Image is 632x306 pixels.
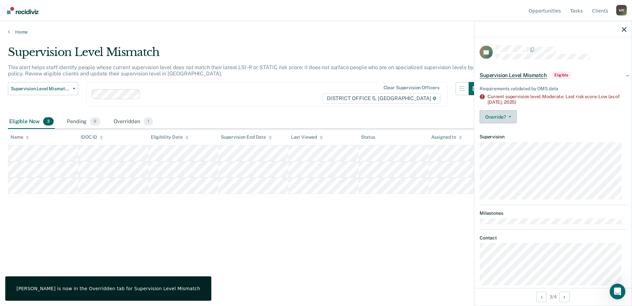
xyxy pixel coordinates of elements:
span: 1 [144,117,153,126]
div: Last Viewed [291,134,323,140]
span: Eligible [552,72,571,78]
div: IDOC ID [81,134,103,140]
span: Supervision Level Mismatch [480,72,547,78]
div: Eligibility Date [151,134,189,140]
div: M R [616,5,627,15]
button: Profile dropdown button [616,5,627,15]
div: 3 / 4 [474,288,632,305]
p: This alert helps staff identify people whose current supervision level does not match their lates... [8,64,474,77]
div: Overridden [112,115,155,129]
div: Requirements validated by OMS data [480,86,626,91]
div: Clear supervision officers [383,85,439,91]
dt: Contact [480,235,626,240]
button: Override? [480,110,517,123]
div: Name [11,134,29,140]
span: Supervision Level Mismatch [11,86,70,92]
div: Current supervision level: Moderate; Last risk score: Low (as of [DATE], [487,94,626,105]
button: Previous Opportunity [536,292,547,302]
button: Next Opportunity [559,292,570,302]
div: Supervision Level MismatchEligible [474,65,632,86]
div: [PERSON_NAME] is now in the Overridden tab for Supervision Level Mismatch [16,286,200,292]
div: Supervision End Date [221,134,272,140]
dt: Milestones [480,210,626,216]
span: 2025) [504,99,516,105]
dt: Supervision [480,134,626,139]
div: Status [361,134,375,140]
iframe: Intercom live chat [610,284,625,299]
span: DISTRICT OFFICE 5, [GEOGRAPHIC_DATA] [323,93,441,104]
div: Eligible Now [8,115,55,129]
span: 3 [43,117,54,126]
div: Supervision Level Mismatch [8,45,482,64]
a: Home [8,29,624,35]
div: Assigned to [431,134,462,140]
img: Recidiviz [7,7,39,14]
span: 0 [90,117,100,126]
div: Pending [66,115,101,129]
